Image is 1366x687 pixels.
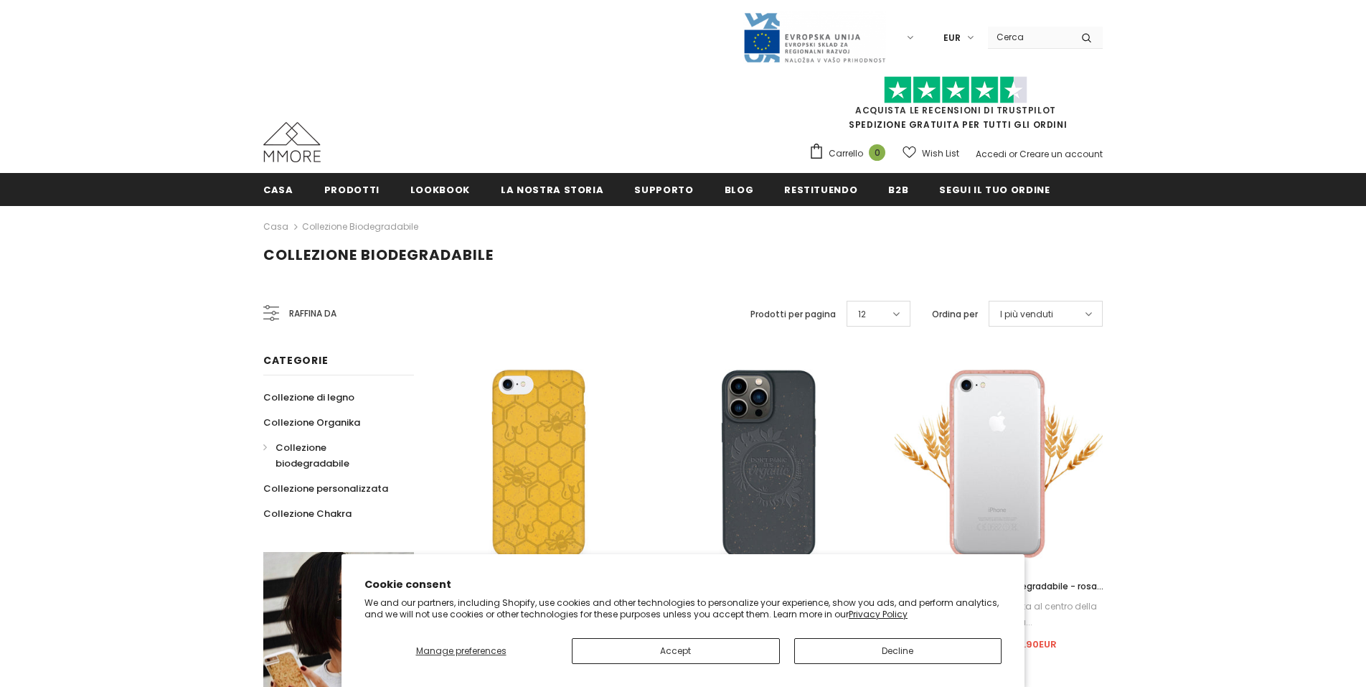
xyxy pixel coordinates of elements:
span: 12 [858,307,866,322]
input: Search Site [988,27,1070,47]
span: Collezione biodegradabile [275,441,349,470]
a: Collezione biodegradabile [302,220,418,233]
span: Raffina da [289,306,336,322]
a: Creare un account [1019,148,1103,160]
a: Segui il tuo ordine [939,173,1050,205]
img: Casi MMORE [263,122,321,162]
a: Collezione di legno [263,385,354,410]
a: Prodotti [324,173,380,205]
span: Collezione Chakra [263,507,352,520]
span: Collezione personalizzata [263,482,388,495]
a: Collezione personalizzata [263,476,388,501]
span: I più venduti [1000,307,1053,322]
span: Collezione biodegradabile [263,245,494,265]
a: Casa [263,218,288,235]
a: Collezione Chakra [263,501,352,526]
a: Javni Razpis [743,31,886,43]
span: Segui il tuo ordine [939,183,1050,197]
a: B2B [888,173,908,205]
span: B2B [888,183,908,197]
img: Javni Razpis [743,11,886,64]
h2: Cookie consent [364,577,1002,592]
a: Lookbook [410,173,470,205]
span: Categorie [263,353,328,368]
a: Carrello 0 [809,143,892,164]
a: Collezione biodegradabile [263,435,398,476]
span: or [1009,148,1017,160]
span: € 14.90EUR [1002,637,1057,651]
a: Wish List [903,141,959,166]
span: Carrello [829,146,863,161]
span: Lookbook [410,183,470,197]
span: supporto [634,183,693,197]
a: Casa [263,173,293,205]
span: Blog [725,183,754,197]
a: Privacy Policy [849,608,908,620]
a: La nostra storia [501,173,603,205]
span: Collezione di legno [263,391,354,404]
span: Collezione Organika [263,416,360,429]
span: La nostra storia [501,183,603,197]
a: supporto [634,173,693,205]
button: Decline [794,638,1002,664]
label: Ordina per [932,307,978,322]
span: Casa [263,183,293,197]
img: Fidati di Pilot Stars [884,76,1027,104]
button: Accept [572,638,780,664]
span: SPEDIZIONE GRATUITA PER TUTTI GLI ORDINI [809,83,1103,131]
span: EUR [943,31,961,45]
label: Prodotti per pagina [750,307,836,322]
a: Restituendo [784,173,857,205]
p: We and our partners, including Shopify, use cookies and other technologies to personalize your ex... [364,597,1002,620]
button: Manage preferences [364,638,557,664]
a: Acquista le recensioni di TrustPilot [855,104,1056,116]
a: Collezione Organika [263,410,360,435]
span: 0 [869,144,885,161]
span: Wish List [922,146,959,161]
span: Prodotti [324,183,380,197]
span: Manage preferences [416,645,507,657]
a: Accedi [976,148,1007,160]
span: Restituendo [784,183,857,197]
a: Blog [725,173,754,205]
